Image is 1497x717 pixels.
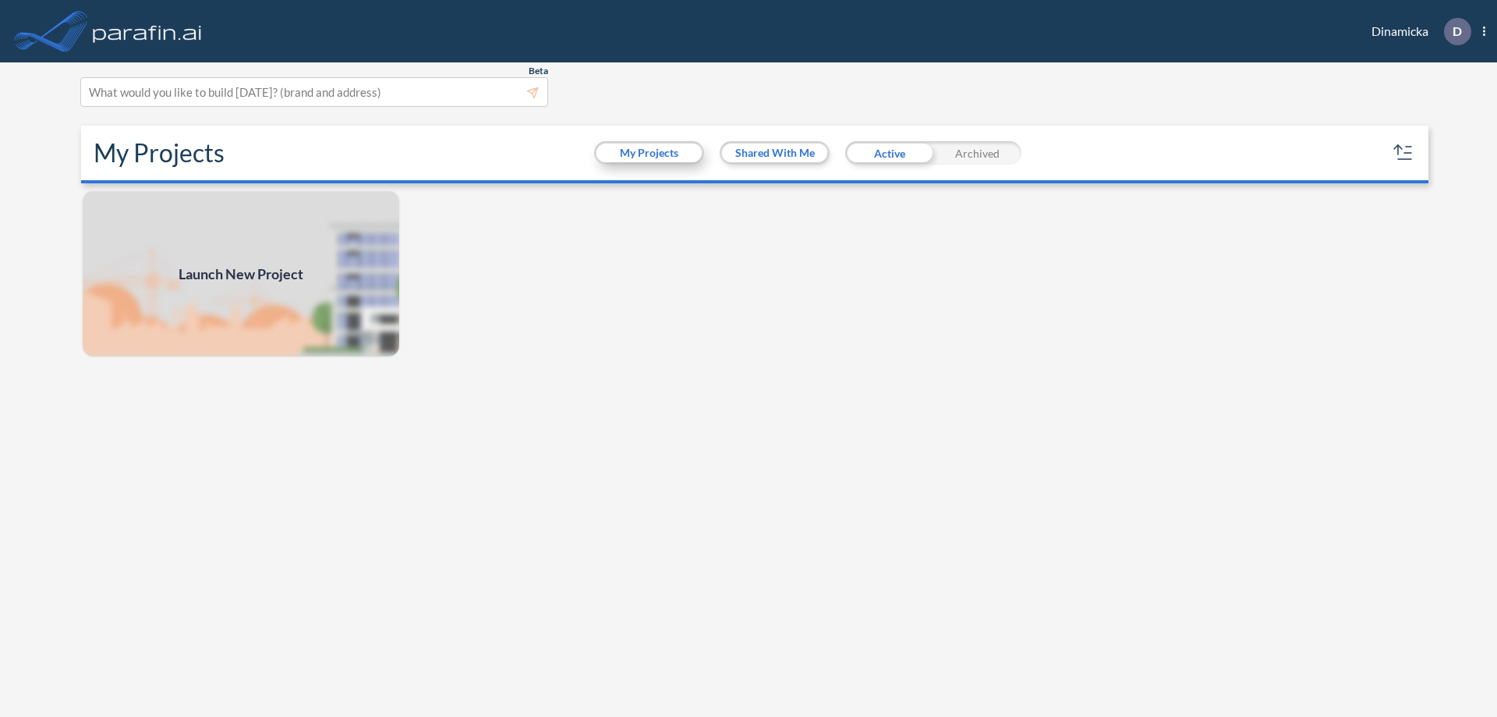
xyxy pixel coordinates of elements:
div: Dinamicka [1348,18,1485,45]
button: My Projects [596,144,702,162]
div: Active [845,141,933,165]
button: Shared With Me [722,144,827,162]
span: Beta [529,65,548,77]
img: logo [90,16,205,47]
a: Launch New Project [81,190,401,358]
button: sort [1391,140,1416,165]
img: add [81,190,401,358]
p: D [1453,24,1462,38]
h2: My Projects [94,138,225,168]
span: Launch New Project [179,264,303,285]
div: Archived [933,141,1021,165]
